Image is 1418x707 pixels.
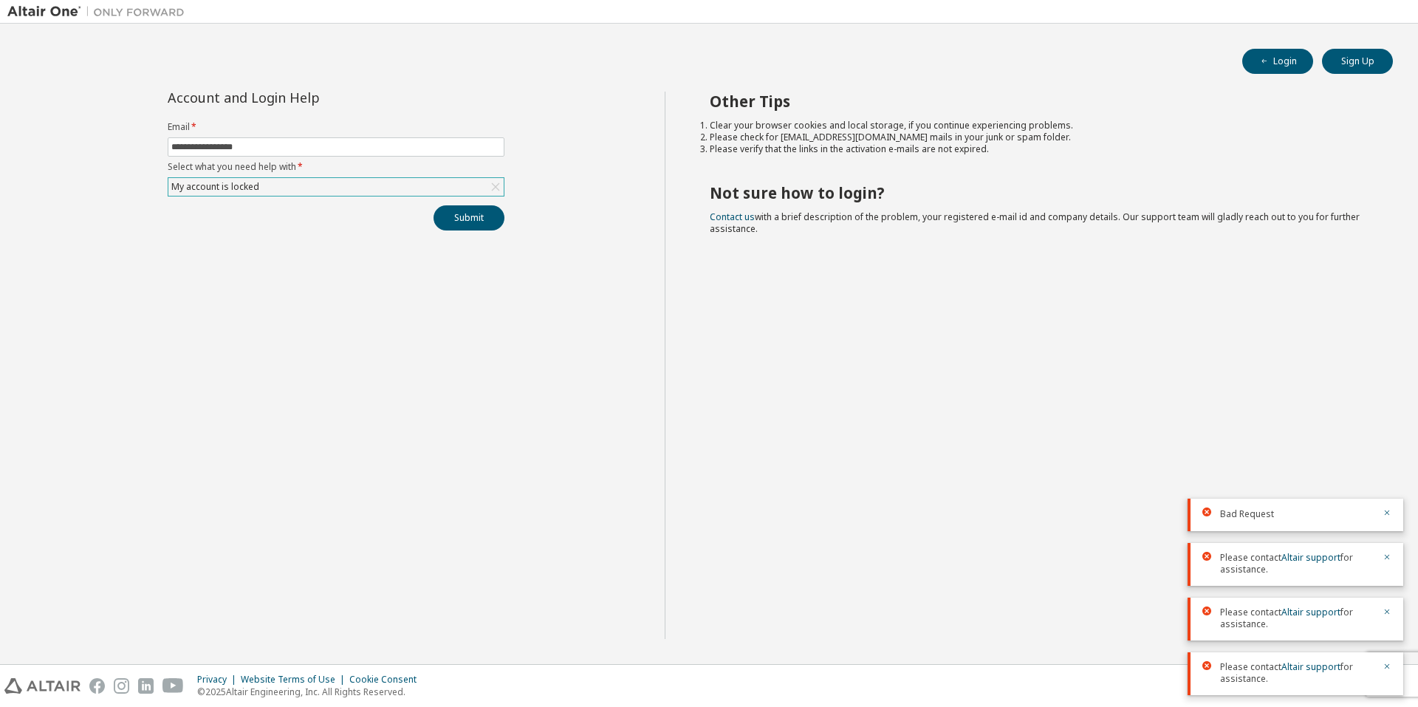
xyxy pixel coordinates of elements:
[710,183,1367,202] h2: Not sure how to login?
[89,678,105,694] img: facebook.svg
[162,678,184,694] img: youtube.svg
[4,678,81,694] img: altair_logo.svg
[1220,552,1374,575] span: Please contact for assistance.
[168,121,504,133] label: Email
[1242,49,1313,74] button: Login
[710,132,1367,143] li: Please check for [EMAIL_ADDRESS][DOMAIN_NAME] mails in your junk or spam folder.
[1220,607,1374,630] span: Please contact for assistance.
[7,4,192,19] img: Altair One
[349,674,425,686] div: Cookie Consent
[197,686,425,698] p: © 2025 Altair Engineering, Inc. All Rights Reserved.
[241,674,349,686] div: Website Terms of Use
[138,678,154,694] img: linkedin.svg
[1220,661,1374,685] span: Please contact for assistance.
[1220,508,1274,520] span: Bad Request
[169,179,261,195] div: My account is locked
[710,92,1367,111] h2: Other Tips
[1322,49,1393,74] button: Sign Up
[197,674,241,686] div: Privacy
[168,161,504,173] label: Select what you need help with
[434,205,504,230] button: Submit
[1281,551,1340,564] a: Altair support
[710,211,1360,235] span: with a brief description of the problem, your registered e-mail id and company details. Our suppo...
[710,120,1367,132] li: Clear your browser cookies and local storage, if you continue experiencing problems.
[168,92,437,103] div: Account and Login Help
[114,678,129,694] img: instagram.svg
[1281,606,1340,618] a: Altair support
[710,211,755,223] a: Contact us
[710,143,1367,155] li: Please verify that the links in the activation e-mails are not expired.
[168,178,504,196] div: My account is locked
[1281,660,1340,673] a: Altair support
